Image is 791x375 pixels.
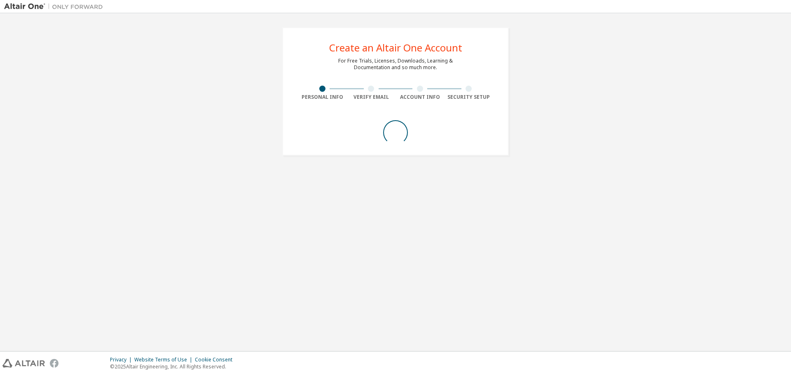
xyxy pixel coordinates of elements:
div: Security Setup [445,94,494,100]
div: Verify Email [347,94,396,100]
img: altair_logo.svg [2,359,45,368]
div: Personal Info [298,94,347,100]
div: Website Terms of Use [134,356,195,363]
div: Privacy [110,356,134,363]
p: © 2025 Altair Engineering, Inc. All Rights Reserved. [110,363,237,370]
div: Create an Altair One Account [329,43,462,53]
div: For Free Trials, Licenses, Downloads, Learning & Documentation and so much more. [338,58,453,71]
img: Altair One [4,2,107,11]
div: Account Info [395,94,445,100]
img: facebook.svg [50,359,59,368]
div: Cookie Consent [195,356,237,363]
